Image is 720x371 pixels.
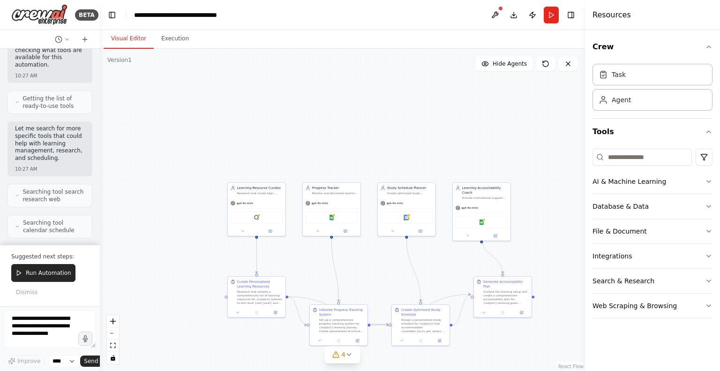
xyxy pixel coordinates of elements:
[78,332,92,346] button: Click to speak your automation idea
[107,315,119,364] div: React Flow controls
[404,215,409,220] img: Google Calendar
[404,238,423,302] g: Edge from d5549525-c536-4e3b-80f9-3234a949a00d to fdef8664-0262-4bf7-95a6-179e716f2b5e
[11,264,75,282] button: Run Automation
[329,238,341,302] g: Edge from fbc52c21-4d40-4d15-9f0f-3c9085852a07 to 2f52c020-b91d-4dbc-bd0b-738c3a582e40
[592,202,649,211] div: Database & Data
[564,8,577,22] button: Hide right sidebar
[513,310,529,315] button: Open in side panel
[592,34,712,60] button: Crew
[237,201,253,205] span: gpt-4o-mini
[483,280,529,289] div: Generate Accountability Plan
[237,290,283,305] div: Research and compile a comprehensive list of learning resources for {subject} tailored to skill l...
[267,310,283,315] button: Open in side panel
[11,253,89,260] p: Suggested next steps:
[612,95,631,105] div: Agent
[592,227,647,236] div: File & Document
[387,201,403,205] span: gpt-4o-mini
[452,182,511,241] div: Learning Accountability CoachProvide motivational support and accountability for learning goals i...
[592,177,666,186] div: AI & Machine Learning
[592,9,631,21] h4: Resources
[254,238,259,273] g: Edge from 68754648-a7df-48cc-bb96-1013a52bdaaf to 1b802e1a-3ebd-4e91-8c34-62bd40eddb18
[22,95,84,110] span: Getting the list of ready-to-use tools
[431,338,447,343] button: Open in side panel
[15,72,85,79] div: 10:27 AM
[476,56,532,71] button: Hide Agents
[104,29,154,49] button: Visual Editor
[302,182,361,236] div: Progress TrackerMonitor and document learning progress for {subject}, track completion of courses...
[16,288,37,296] span: Dismiss
[26,269,71,277] span: Run Automation
[237,186,283,190] div: Learning Resource Curator
[254,215,259,220] img: SerplyWebSearchTool
[462,196,508,200] div: Provide motivational support and accountability for learning goals in {subject}, analyze progress...
[453,292,471,327] g: Edge from fdef8664-0262-4bf7-95a6-179e716f2b5e to a126bdfe-01df-4ebd-9a6f-027a2170ed59
[237,280,283,289] div: Curate Personalized Learning Resources
[247,310,266,315] button: No output available
[401,318,447,333] div: Design a personalized study schedule for {subject} that accommodates {available_hours_per_week} h...
[612,70,626,79] div: Task
[51,34,74,45] button: Switch to previous chat
[80,356,109,367] button: Send
[329,215,334,220] img: Google Sheets
[75,9,98,21] div: BETA
[105,8,119,22] button: Hide left sidebar
[227,182,286,236] div: Learning Resource CuratorResearch and curate high-quality, personalized learning resources for {s...
[473,276,532,318] div: Generate Accountability PlanAnalyze the learning setup and create a comprehensive accountability ...
[407,228,434,234] button: Open in side panel
[312,191,358,195] div: Monitor and document learning progress for {subject}, track completion of courses and modules, re...
[462,186,508,195] div: Learning Accountability Coach
[341,350,345,359] span: 4
[592,145,712,326] div: Tools
[319,308,365,317] div: Initialize Progress Tracking System
[411,338,430,343] button: No output available
[592,194,712,219] button: Database & Data
[592,301,677,310] div: Web Scraping & Browsing
[237,191,283,195] div: Research and curate high-quality, personalized learning resources for {subject} based on the lear...
[77,34,92,45] button: Start a new chat
[592,169,712,194] button: AI & Machine Learning
[479,220,484,225] img: Google Sheets
[493,60,527,68] span: Hide Agents
[107,352,119,364] button: toggle interactivity
[479,238,505,273] g: Edge from d1cc190e-95dc-42ea-bbd7-785a0260b905 to a126bdfe-01df-4ebd-9a6f-027a2170ed59
[371,323,389,327] g: Edge from 2f52c020-b91d-4dbc-bd0b-738c3a582e40 to fdef8664-0262-4bf7-95a6-179e716f2b5e
[371,292,471,327] g: Edge from 2f52c020-b91d-4dbc-bd0b-738c3a582e40 to a126bdfe-01df-4ebd-9a6f-027a2170ed59
[387,191,433,195] div: Create optimized study schedules for {subject} based on available time of {available_hours_per_we...
[349,338,365,343] button: Open in side panel
[257,228,284,234] button: Open in side panel
[462,206,478,210] span: gpt-4o-mini
[11,4,67,25] img: Logo
[377,182,436,236] div: Study Schedule PlannerCreate optimized study schedules for {subject} based on available time of {...
[592,294,712,318] button: Web Scraping & Browsing
[332,228,359,234] button: Open in side panel
[324,346,360,363] button: 4
[4,355,45,367] button: Improve
[107,327,119,340] button: zoom out
[493,310,512,315] button: No output available
[11,286,42,299] button: Dismiss
[227,276,286,318] div: Curate Personalized Learning ResourcesResearch and compile a comprehensive list of learning resou...
[23,219,84,234] span: Searching tool calendar schedule
[22,188,84,203] span: Searching tool search research web
[309,304,368,346] div: Initialize Progress Tracking SystemSet up a comprehensive progress tracking system for {subject} ...
[482,233,509,239] button: Open in side panel
[15,125,85,162] p: Let me search for more specific tools that could help with learning management, research, and sch...
[592,251,632,261] div: Integrations
[483,290,529,305] div: Analyze the learning setup and create a comprehensive accountability plan for {subject} learning ...
[107,315,119,327] button: zoom in
[592,244,712,268] button: Integrations
[107,56,132,64] div: Version 1
[289,295,307,327] g: Edge from 1b802e1a-3ebd-4e91-8c34-62bd40eddb18 to 2f52c020-b91d-4dbc-bd0b-738c3a582e40
[312,186,358,190] div: Progress Tracker
[17,357,40,365] span: Improve
[401,308,447,317] div: Create Optimized Study Schedule
[592,269,712,293] button: Search & Research
[107,340,119,352] button: fit view
[558,364,584,369] a: React Flow attribution
[15,166,85,173] div: 10:27 AM
[319,318,365,333] div: Set up a comprehensive progress tracking system for {subject} learning journey. Create spreadshee...
[592,119,712,145] button: Tools
[391,304,450,346] div: Create Optimized Study ScheduleDesign a personalized study schedule for {subject} that accommodat...
[134,10,240,20] nav: breadcrumb
[592,276,654,286] div: Search & Research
